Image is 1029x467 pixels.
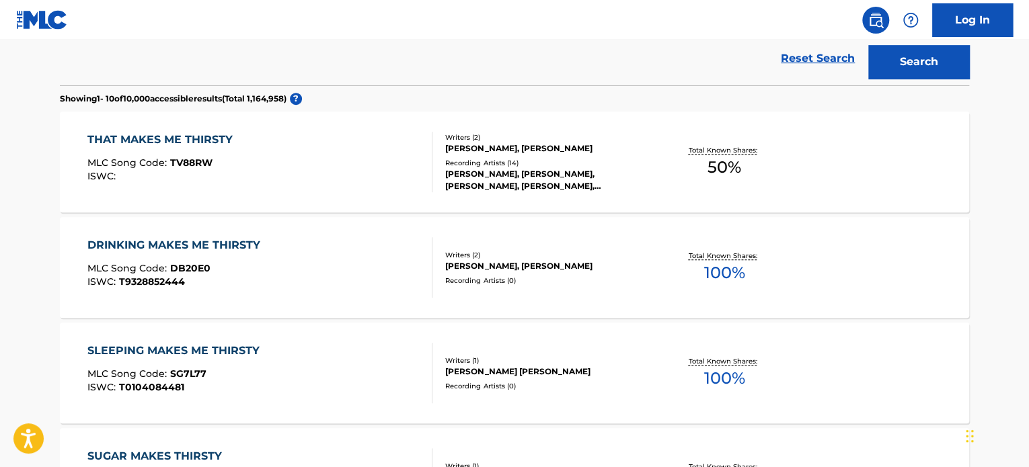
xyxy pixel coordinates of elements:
[87,343,266,359] div: SLEEPING MAKES ME THIRSTY
[60,323,969,423] a: SLEEPING MAKES ME THIRSTYMLC Song Code:SG7L77ISWC:T0104084481Writers (1)[PERSON_NAME] [PERSON_NAM...
[903,12,919,28] img: help
[87,368,170,380] span: MLC Song Code :
[170,262,211,274] span: DB20E0
[445,366,648,378] div: [PERSON_NAME] [PERSON_NAME]
[774,44,862,73] a: Reset Search
[170,368,206,380] span: SG7L77
[897,7,924,34] div: Help
[445,168,648,192] div: [PERSON_NAME], [PERSON_NAME], [PERSON_NAME], [PERSON_NAME], [PERSON_NAME]
[60,217,969,318] a: DRINKING MAKES ME THIRSTYMLC Song Code:DB20E0ISWC:T9328852444Writers (2)[PERSON_NAME], [PERSON_NA...
[87,448,229,464] div: SUGAR MAKES THIRSTY
[87,262,170,274] span: MLC Song Code :
[703,261,745,285] span: 100 %
[290,93,302,105] span: ?
[445,132,648,142] div: Writers ( 2 )
[966,416,974,456] div: Drag
[87,132,239,148] div: THAT MAKES ME THIRSTY
[60,112,969,212] a: THAT MAKES ME THIRSTYMLC Song Code:TV88RWISWC:Writers (2)[PERSON_NAME], [PERSON_NAME]Recording Ar...
[87,275,119,288] span: ISWC :
[60,93,287,105] p: Showing 1 - 10 of 10,000 accessible results (Total 1,164,958 )
[16,10,68,30] img: MLC Logo
[962,402,1029,467] iframe: Chat Widget
[688,356,760,366] p: Total Known Shares:
[87,170,119,182] span: ISWC :
[868,45,969,79] button: Search
[445,250,648,260] div: Writers ( 2 )
[445,142,648,155] div: [PERSON_NAME], [PERSON_NAME]
[703,366,745,390] span: 100 %
[688,145,760,155] p: Total Known Shares:
[170,157,213,169] span: TV88RW
[862,7,889,34] a: Public Search
[119,381,184,393] span: T0104084481
[445,275,648,286] div: Recording Artists ( 0 )
[87,237,267,253] div: DRINKING MAKES ME THIRSTY
[87,157,170,169] span: MLC Song Code :
[445,355,648,366] div: Writers ( 1 )
[87,381,119,393] span: ISWC :
[445,158,648,168] div: Recording Artists ( 14 )
[708,155,741,179] span: 50 %
[445,260,648,272] div: [PERSON_NAME], [PERSON_NAME]
[119,275,185,288] span: T9328852444
[688,251,760,261] p: Total Known Shares:
[445,381,648,391] div: Recording Artists ( 0 )
[868,12,884,28] img: search
[932,3,1013,37] a: Log In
